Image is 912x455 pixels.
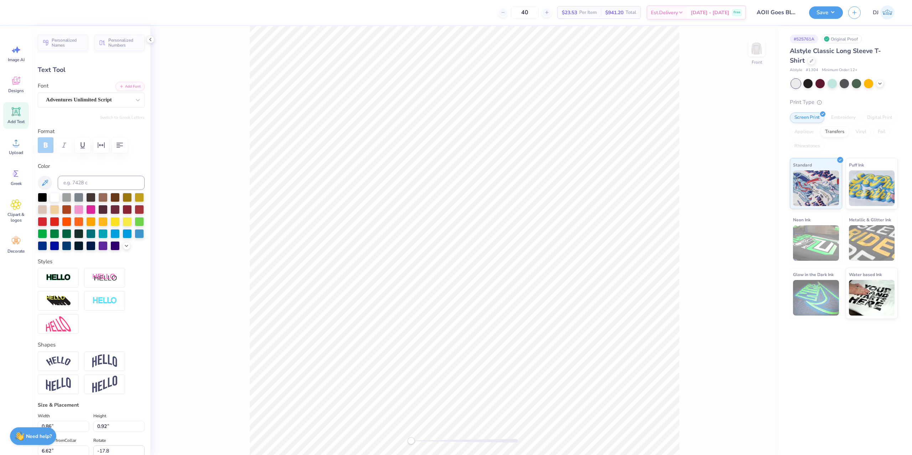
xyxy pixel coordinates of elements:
img: Neon Ink [793,225,839,261]
span: Decorate [7,248,25,254]
img: Negative Space [92,297,117,305]
span: DJ [873,9,879,17]
button: Switch to Greek Letters [100,115,145,120]
img: Front [750,41,764,55]
span: Personalized Numbers [108,38,140,48]
div: Foil [873,127,890,137]
span: $941.20 [605,9,623,16]
div: Front [752,59,762,65]
span: Add Text [7,119,25,125]
span: Standard [793,161,812,169]
div: Digital Print [862,112,897,123]
button: Add Font [115,82,145,91]
img: Rise [92,376,117,393]
label: Rotate [93,436,106,445]
img: Puff Ink [849,170,895,206]
span: Free [734,10,740,15]
img: Glow in the Dark Ink [793,280,839,316]
span: Personalized Names [52,38,84,48]
span: Est. Delivery [651,9,678,16]
img: Flag [46,377,71,391]
input: Untitled Design [751,5,804,20]
label: Color [38,162,145,170]
div: Rhinestones [790,141,824,152]
img: Shadow [92,273,117,282]
img: Arch [92,354,117,368]
img: Stroke [46,274,71,282]
strong: Need help? [26,433,52,440]
span: Designs [8,88,24,94]
span: $23.53 [562,9,577,16]
span: Neon Ink [793,216,810,223]
label: Width [38,412,50,420]
label: Height [93,412,106,420]
div: Original Proof [822,35,862,43]
img: Standard [793,170,839,206]
img: Water based Ink [849,280,895,316]
label: Styles [38,258,52,266]
span: Total [626,9,636,16]
span: Per Item [579,9,597,16]
label: Format [38,127,145,136]
span: Glow in the Dark Ink [793,271,834,278]
span: Clipart & logos [4,212,28,223]
span: Image AI [8,57,25,63]
img: Metallic & Glitter Ink [849,225,895,261]
button: Save [809,6,843,19]
button: Personalized Numbers [94,35,145,51]
div: Accessibility label [408,437,415,444]
div: Embroidery [826,112,860,123]
a: DJ [870,5,898,20]
input: e.g. 7428 c [58,176,145,190]
div: Applique [790,127,818,137]
button: Personalized Names [38,35,88,51]
input: – – [511,6,539,19]
label: Font [38,82,48,90]
label: Shapes [38,341,56,349]
img: 3D Illusion [46,295,71,307]
div: Text Tool [38,65,145,75]
label: Distance from Collar [38,436,76,445]
span: Alstyle [790,67,802,73]
span: # 1304 [806,67,818,73]
img: Danyl Jon Ferrer [880,5,895,20]
div: Size & Placement [38,401,145,409]
div: # 525761A [790,35,818,43]
div: Screen Print [790,112,824,123]
div: Print Type [790,98,898,106]
span: Puff Ink [849,161,864,169]
span: Alstyle Classic Long Sleeve T-Shirt [790,47,881,65]
span: Upload [9,150,23,155]
span: Minimum Order: 12 + [822,67,857,73]
div: Transfers [820,127,849,137]
span: Greek [11,181,22,186]
img: Free Distort [46,316,71,332]
img: Arc [46,356,71,366]
span: Water based Ink [849,271,882,278]
span: Metallic & Glitter Ink [849,216,891,223]
div: Vinyl [851,127,871,137]
span: [DATE] - [DATE] [691,9,729,16]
